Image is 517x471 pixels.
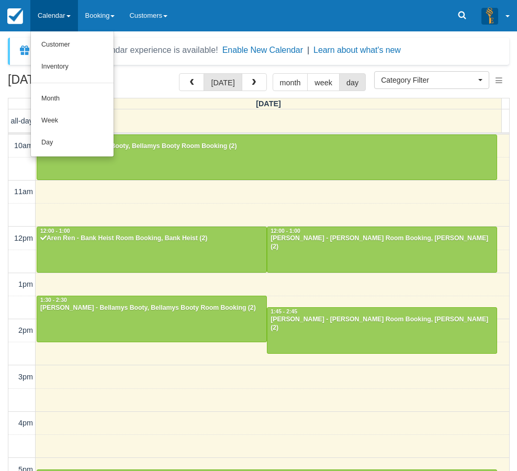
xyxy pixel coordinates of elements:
a: Week [31,110,114,132]
span: | [307,46,309,54]
div: [PERSON_NAME] - [PERSON_NAME] Room Booking, [PERSON_NAME] (2) [270,234,494,251]
button: Enable New Calendar [222,45,303,55]
span: [DATE] [256,99,281,108]
span: 1:45 - 2:45 [271,309,297,315]
button: week [307,73,340,91]
img: checkfront-main-nav-mini-logo.png [7,8,23,24]
a: Day [31,132,114,154]
a: Inventory [31,56,114,78]
div: [PERSON_NAME] - Bellamys Booty, Bellamys Booty Room Booking (2) [40,304,264,312]
a: 12:00 - 1:00Aren Ren - Bank Heist Room Booking, Bank Heist (2) [37,227,267,273]
a: 10:00 - 11:00Aren Ren - Bellamys Booty, Bellamys Booty Room Booking (2) [37,134,497,181]
span: 1pm [18,280,33,288]
button: Category Filter [374,71,489,89]
span: 3pm [18,373,33,381]
div: Aren Ren - Bellamys Booty, Bellamys Booty Room Booking (2) [40,142,494,151]
div: A new Booking Calendar experience is available! [35,44,218,57]
button: [DATE] [204,73,242,91]
button: day [339,73,366,91]
a: 1:45 - 2:45[PERSON_NAME] - [PERSON_NAME] Room Booking, [PERSON_NAME] (2) [267,307,497,353]
a: Customer [31,34,114,56]
span: 12:00 - 1:00 [40,228,70,234]
h2: [DATE] [8,73,140,93]
a: Learn about what's new [313,46,401,54]
span: 2pm [18,326,33,334]
span: Category Filter [381,75,476,85]
div: [PERSON_NAME] - [PERSON_NAME] Room Booking, [PERSON_NAME] (2) [270,316,494,332]
span: 1:30 - 2:30 [40,297,67,303]
div: Aren Ren - Bank Heist Room Booking, Bank Heist (2) [40,234,264,243]
img: A3 [481,7,498,24]
span: all-day [11,117,33,125]
a: 12:00 - 1:00[PERSON_NAME] - [PERSON_NAME] Room Booking, [PERSON_NAME] (2) [267,227,497,273]
button: month [273,73,308,91]
a: Month [31,88,114,110]
span: 4pm [18,419,33,427]
a: 1:30 - 2:30[PERSON_NAME] - Bellamys Booty, Bellamys Booty Room Booking (2) [37,296,267,342]
span: 12pm [14,234,33,242]
span: 12:00 - 1:00 [271,228,300,234]
span: 10am [14,141,33,150]
ul: Calendar [30,31,114,157]
span: 11am [14,187,33,196]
